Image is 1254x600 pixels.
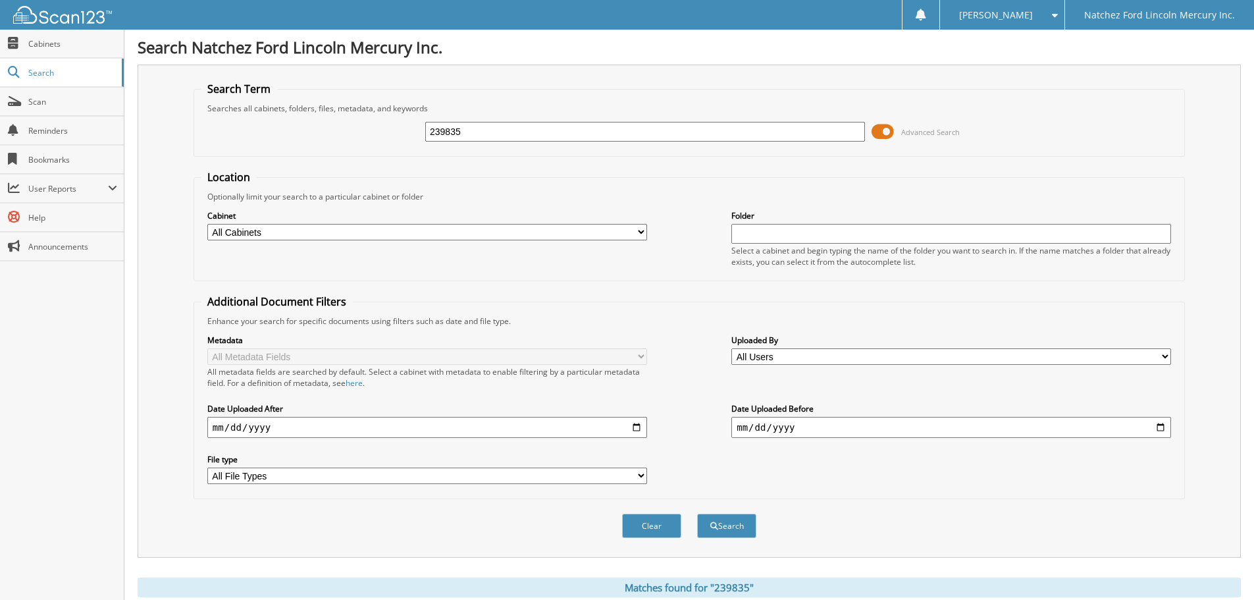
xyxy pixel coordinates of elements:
[207,403,647,414] label: Date Uploaded After
[28,38,117,49] span: Cabinets
[28,125,117,136] span: Reminders
[28,183,108,194] span: User Reports
[28,212,117,223] span: Help
[697,514,756,538] button: Search
[201,82,277,96] legend: Search Term
[207,210,647,221] label: Cabinet
[731,245,1171,267] div: Select a cabinet and begin typing the name of the folder you want to search in. If the name match...
[201,103,1178,114] div: Searches all cabinets, folders, files, metadata, and keywords
[138,36,1241,58] h1: Search Natchez Ford Lincoln Mercury Inc.
[901,127,960,137] span: Advanced Search
[207,366,647,389] div: All metadata fields are searched by default. Select a cabinet with metadata to enable filtering b...
[201,294,353,309] legend: Additional Document Filters
[959,11,1033,19] span: [PERSON_NAME]
[207,335,647,346] label: Metadata
[346,377,363,389] a: here
[28,154,117,165] span: Bookmarks
[201,315,1178,327] div: Enhance your search for specific documents using filters such as date and file type.
[28,241,117,252] span: Announcements
[731,417,1171,438] input: end
[731,403,1171,414] label: Date Uploaded Before
[28,67,115,78] span: Search
[731,210,1171,221] label: Folder
[207,454,647,465] label: File type
[28,96,117,107] span: Scan
[731,335,1171,346] label: Uploaded By
[207,417,647,438] input: start
[13,6,112,24] img: scan123-logo-white.svg
[201,191,1178,202] div: Optionally limit your search to a particular cabinet or folder
[1084,11,1235,19] span: Natchez Ford Lincoln Mercury Inc.
[201,170,257,184] legend: Location
[622,514,681,538] button: Clear
[138,578,1241,597] div: Matches found for "239835"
